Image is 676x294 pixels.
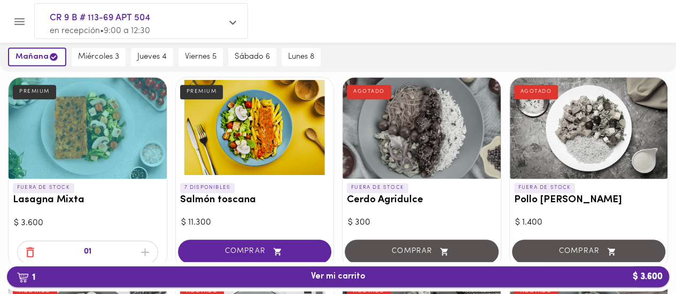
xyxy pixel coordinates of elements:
[185,52,216,62] span: viernes 5
[282,48,321,66] button: lunes 8
[235,52,270,62] span: sábado 6
[131,48,173,66] button: jueves 4
[9,77,167,179] div: Lasagna Mixta
[13,85,56,99] div: PREMIUM
[311,272,366,282] span: Ver mi carrito
[626,266,669,287] b: $ 3.600
[15,52,59,62] span: mañana
[78,52,119,62] span: miércoles 3
[515,217,663,229] div: $ 1.400
[10,270,42,284] b: 1
[8,47,66,66] button: mañana
[137,52,167,62] span: jueves 4
[347,85,391,99] div: AGOTADO
[17,272,29,283] img: cart.png
[347,195,496,206] h3: Cerdo Agridulce
[13,195,162,206] h3: Lasagna Mixta
[176,77,334,179] div: Salmón toscana
[514,183,576,193] p: FUERA DE STOCK
[178,48,223,66] button: viernes 5
[343,77,501,179] div: Cerdo Agridulce
[288,52,314,62] span: lunes 8
[72,48,126,66] button: miércoles 3
[514,85,558,99] div: AGOTADO
[180,195,330,206] h3: Salmón toscana
[50,27,150,35] span: en recepción • 9:00 a 12:30
[228,48,276,66] button: sábado 6
[348,217,495,229] div: $ 300
[7,266,669,287] button: 1Ver mi carrito$ 3.600
[13,183,74,193] p: FUERA DE STOCK
[510,77,668,179] div: Pollo Tikka Massala
[84,246,91,258] p: 01
[180,183,235,193] p: 7 DISPONIBLES
[347,183,408,193] p: FUERA DE STOCK
[191,247,318,256] span: COMPRAR
[180,85,223,99] div: PREMIUM
[514,195,664,206] h3: Pollo [PERSON_NAME]
[50,11,222,25] span: CR 9 B # 113-69 APT 504
[181,217,329,229] div: $ 11.300
[14,217,161,229] div: $ 3.600
[178,240,332,264] button: COMPRAR
[6,9,33,35] button: Menu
